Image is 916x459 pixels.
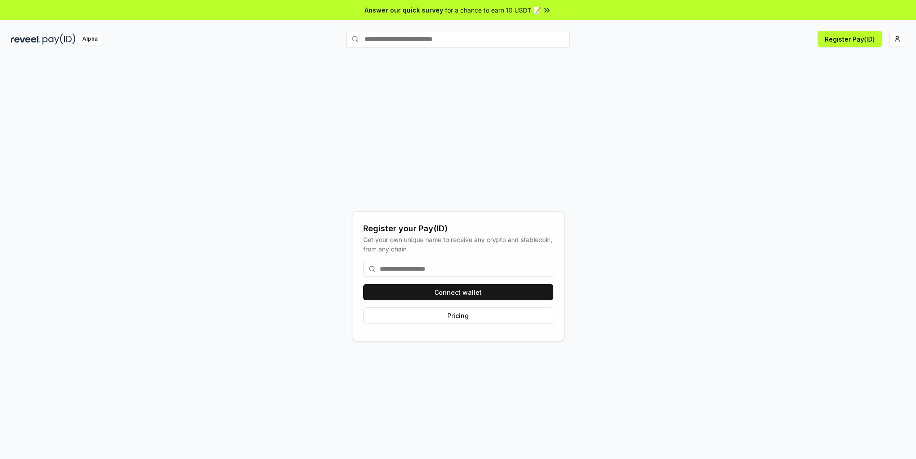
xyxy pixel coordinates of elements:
[363,235,553,254] div: Get your own unique name to receive any crypto and stablecoin, from any chain
[818,31,882,47] button: Register Pay(ID)
[11,34,41,45] img: reveel_dark
[365,5,443,15] span: Answer our quick survey
[77,34,102,45] div: Alpha
[363,307,553,323] button: Pricing
[445,5,541,15] span: for a chance to earn 10 USDT 📝
[363,284,553,300] button: Connect wallet
[363,222,553,235] div: Register your Pay(ID)
[42,34,76,45] img: pay_id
